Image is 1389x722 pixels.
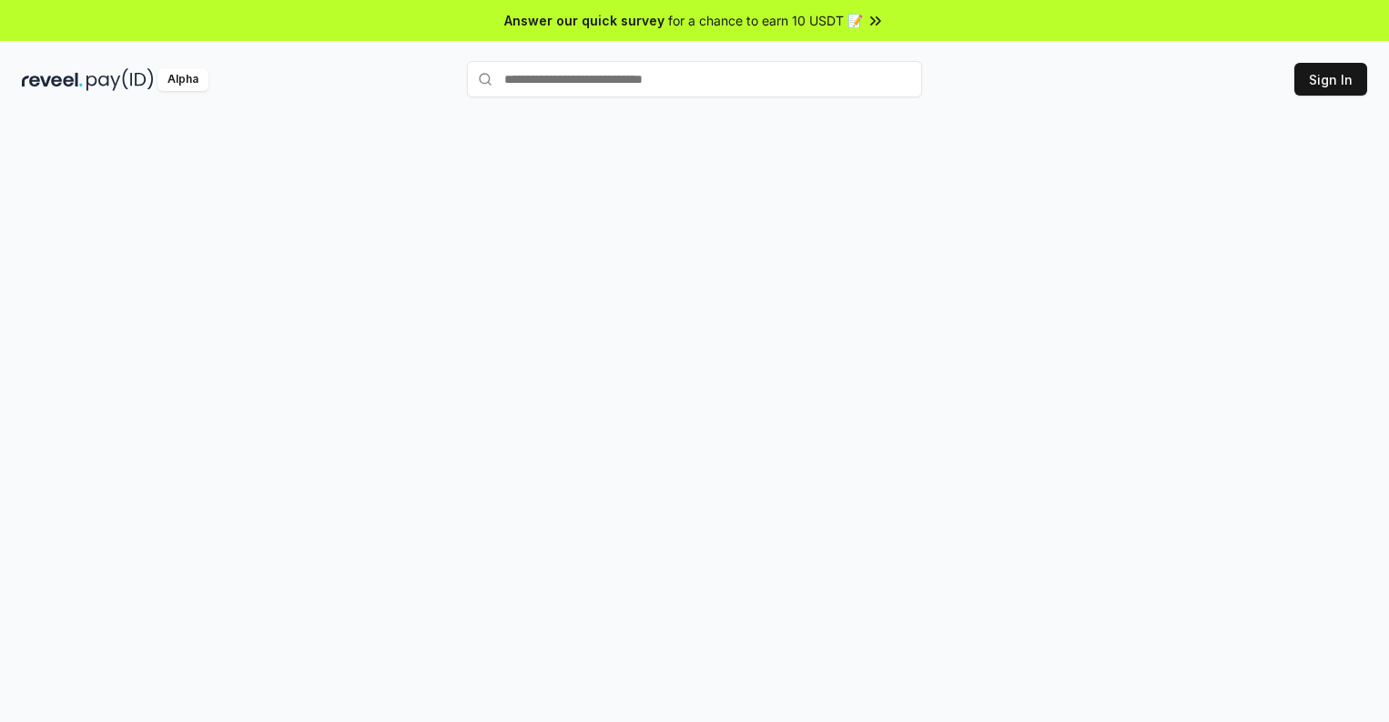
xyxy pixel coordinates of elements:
[157,68,208,91] div: Alpha
[1294,63,1367,96] button: Sign In
[22,68,83,91] img: reveel_dark
[668,11,863,30] span: for a chance to earn 10 USDT 📝
[504,11,664,30] span: Answer our quick survey
[86,68,154,91] img: pay_id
